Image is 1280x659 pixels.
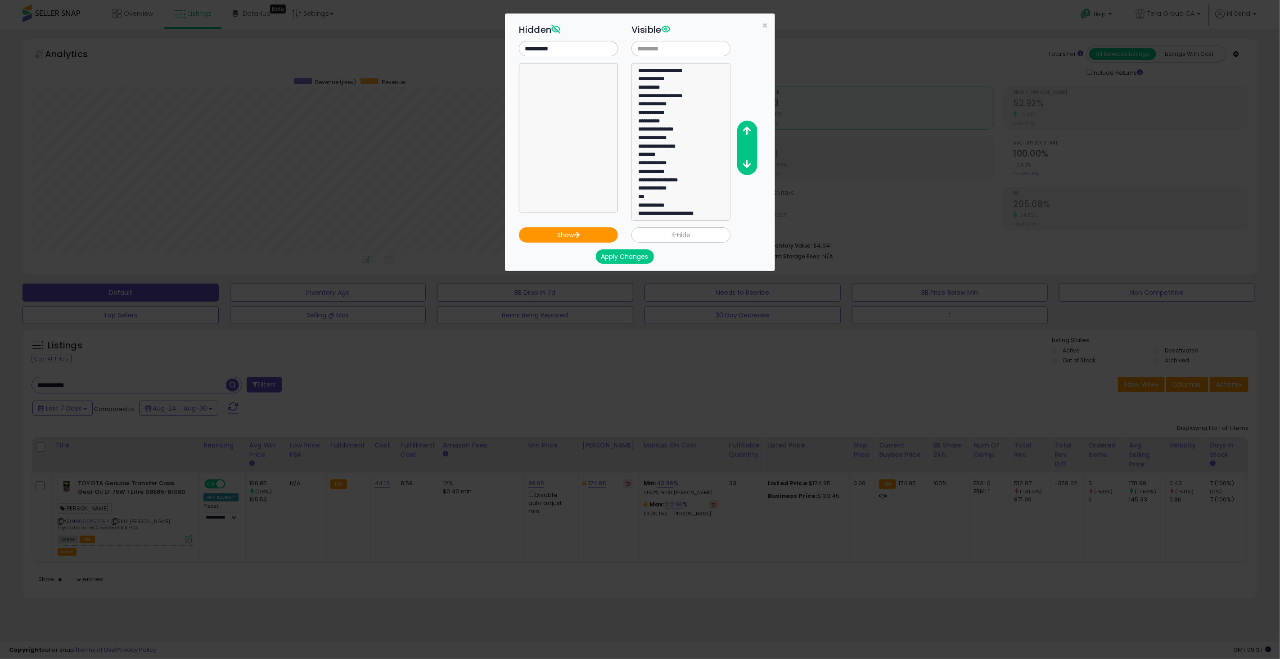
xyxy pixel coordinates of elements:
span: × [762,19,768,32]
button: Apply Changes [596,249,654,264]
button: Hide [631,227,730,243]
button: Show [519,227,618,243]
h3: Hidden [519,23,618,36]
h3: Visible [631,23,730,36]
